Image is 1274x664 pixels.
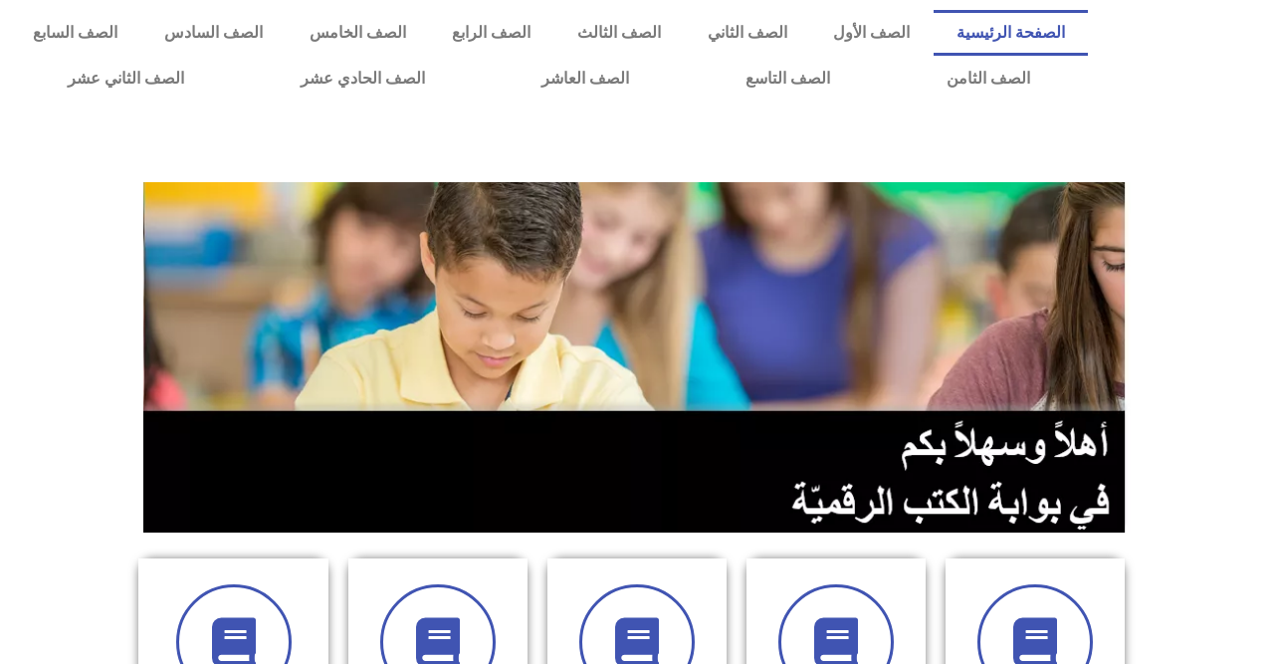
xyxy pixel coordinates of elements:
a: الصف الثاني [684,10,810,56]
a: الصف الحادي عشر [243,56,484,102]
a: الصف الأول [810,10,934,56]
a: الصف الثاني عشر [10,56,243,102]
a: الصف الرابع [429,10,554,56]
a: الصف الخامس [286,10,429,56]
a: الصف الثامن [889,56,1089,102]
a: الصف السابع [10,10,141,56]
a: الصف التاسع [688,56,889,102]
a: الصف السادس [141,10,287,56]
a: الصف الثالث [554,10,685,56]
a: الصف العاشر [484,56,688,102]
a: الصفحة الرئيسية [934,10,1089,56]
